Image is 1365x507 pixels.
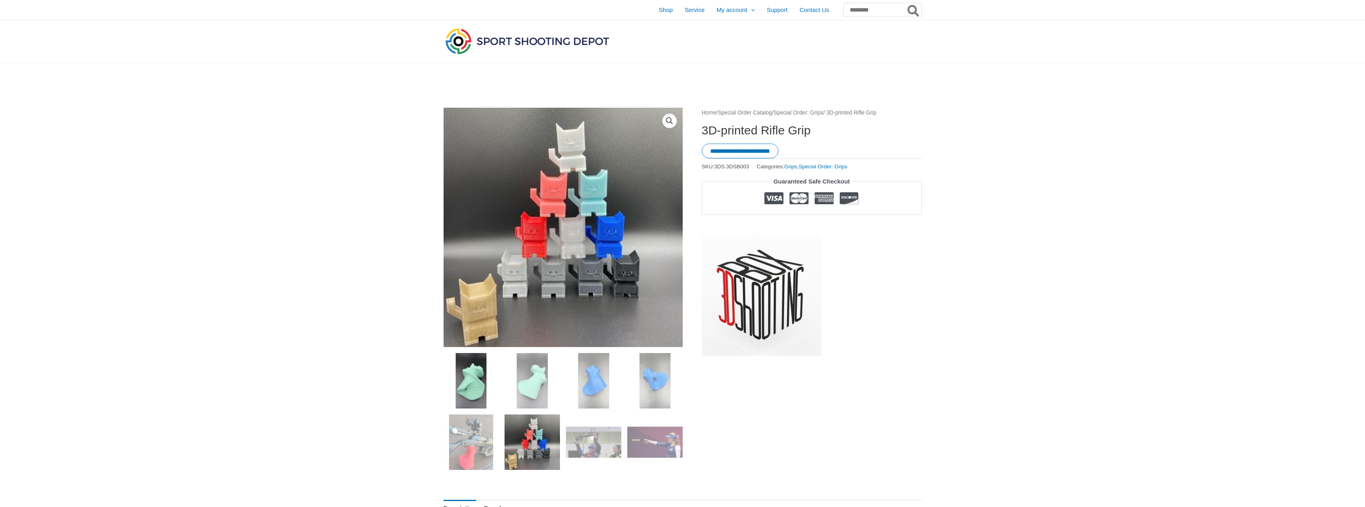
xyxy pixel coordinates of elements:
img: 3D-printed Rifle Grip - Image 7 [566,414,621,470]
img: 3D-printed Rifle Grip - Image 5 [444,414,499,470]
a: Special Order: Grips [774,110,823,116]
span: SKU: [702,162,749,172]
iframe: Customer reviews powered by Trustpilot [702,221,922,230]
a: Special Order: Grips [799,164,847,170]
a: Home [702,110,717,116]
span: Categories: , [757,162,847,172]
img: 3D-printed Rifle Grip - Image 4 [627,353,683,408]
a: 3D Shooting Box [702,236,821,356]
img: 3D-printed Rifle Grip - Image 6 [444,108,683,347]
nav: Breadcrumb [702,108,922,118]
a: Special Order Catalog [718,110,772,116]
span: 3DS.3DSB003 [714,164,749,170]
img: 3D-printed Rifle Grip - Image 3 [566,353,621,408]
img: 3D-printed Rifle Grip - Image 6 [505,414,560,470]
button: Search [906,3,921,17]
a: View full-screen image gallery [662,114,677,128]
img: 3D-printed Rifle Grip - Image 2 [505,353,560,408]
legend: Guaranteed Safe Checkout [770,176,853,187]
img: 3D-printed Rifle Grip [444,353,499,408]
h1: 3D-printed Rifle Grip [702,123,922,138]
img: 3D-printed Rifle Grip - Image 8 [627,414,683,470]
img: Sport Shooting Depot [444,26,611,56]
a: Grips [784,164,797,170]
